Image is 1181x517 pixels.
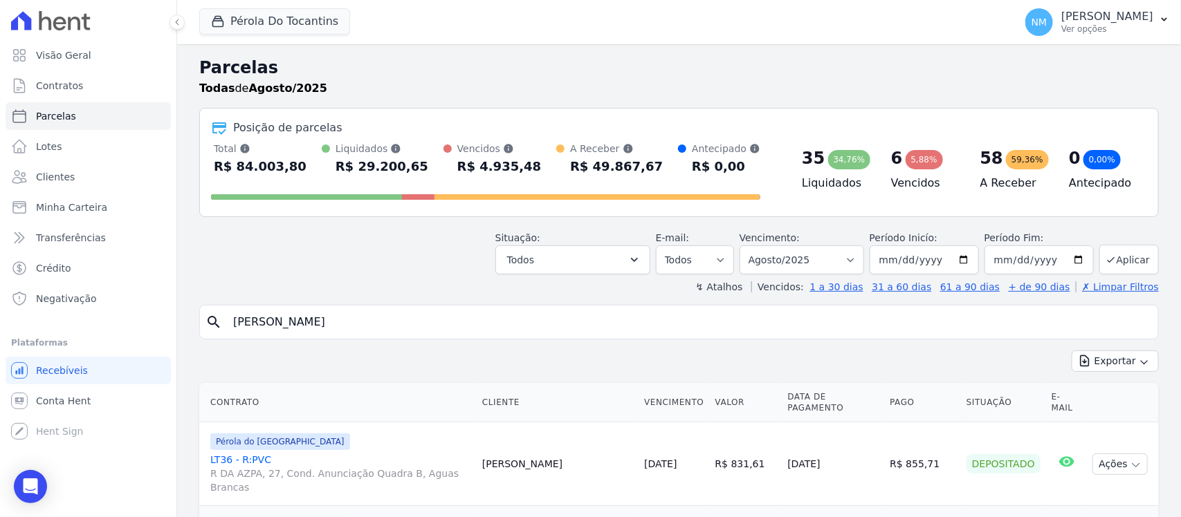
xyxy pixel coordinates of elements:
[6,224,171,252] a: Transferências
[14,470,47,503] div: Open Intercom Messenger
[36,48,91,62] span: Visão Geral
[1061,23,1153,35] p: Ver opções
[695,281,742,292] label: ↯ Atalhos
[477,383,639,422] th: Cliente
[884,383,961,422] th: Pago
[495,245,650,274] button: Todos
[710,422,782,506] td: R$ 831,61
[336,156,428,178] div: R$ 29.200,65
[802,147,825,169] div: 35
[870,232,937,243] label: Período Inicío:
[6,357,171,384] a: Recebíveis
[1009,281,1070,292] a: + de 90 dias
[940,281,1000,292] a: 61 a 90 dias
[644,458,677,469] a: [DATE]
[36,261,71,275] span: Crédito
[6,387,171,415] a: Conta Hent
[884,422,961,506] td: R$ 855,71
[36,231,106,245] span: Transferências
[6,254,171,282] a: Crédito
[6,133,171,160] a: Lotes
[828,150,871,169] div: 34,76%
[692,142,760,156] div: Antecipado
[6,194,171,221] a: Minha Carteira
[1072,350,1159,372] button: Exportar
[233,120,342,136] div: Posição de parcelas
[507,252,534,268] span: Todos
[210,453,471,494] a: LT36 - R:PVCR DA AZPA, 27, Cond. Anunciação Quadra B, Aguas Brancas
[1046,383,1088,422] th: E-mail
[985,231,1094,245] label: Período Fim:
[36,109,76,123] span: Parcelas
[1099,245,1159,274] button: Aplicar
[205,314,222,330] i: search
[1069,147,1081,169] div: 0
[782,422,884,506] td: [DATE]
[810,281,863,292] a: 1 a 30 dias
[1014,3,1181,41] button: NM [PERSON_NAME] Ver opções
[656,232,690,243] label: E-mail:
[214,156,306,178] div: R$ 84.003,80
[906,150,943,169] div: 5,88%
[249,82,327,95] strong: Agosto/2025
[961,383,1046,422] th: Situação
[36,200,107,214] span: Minha Carteira
[1092,453,1148,475] button: Ações
[740,232,800,243] label: Vencimento:
[891,175,958,191] h4: Vencidos
[570,142,663,156] div: A Receber
[36,170,75,184] span: Clientes
[336,142,428,156] div: Liquidados
[36,292,97,305] span: Negativação
[6,41,171,69] a: Visão Geral
[210,467,471,494] span: R DA AZPA, 27, Cond. Anunciação Quadra B, Aguas Brancas
[477,422,639,506] td: [PERSON_NAME]
[980,175,1047,191] h4: A Receber
[782,383,884,422] th: Data de Pagamento
[980,147,1003,169] div: 58
[1061,10,1153,23] p: [PERSON_NAME]
[199,8,350,35] button: Pérola Do Tocantins
[36,140,62,153] span: Lotes
[891,147,903,169] div: 6
[36,79,83,93] span: Contratos
[692,156,760,178] div: R$ 0,00
[457,156,541,178] div: R$ 4.935,48
[570,156,663,178] div: R$ 49.867,67
[6,72,171,100] a: Contratos
[36,394,91,408] span: Conta Hent
[225,308,1153,336] input: Buscar por nome do lote ou do cliente
[1069,175,1136,191] h4: Antecipado
[710,383,782,422] th: Valor
[802,175,869,191] h4: Liquidados
[872,281,931,292] a: 31 a 60 dias
[6,163,171,191] a: Clientes
[1083,150,1121,169] div: 0,00%
[457,142,541,156] div: Vencidos
[751,281,804,292] label: Vencidos:
[6,102,171,130] a: Parcelas
[11,335,165,351] div: Plataformas
[199,383,477,422] th: Contrato
[967,454,1041,473] div: Depositado
[210,433,350,450] span: Pérola do [GEOGRAPHIC_DATA]
[495,232,540,243] label: Situação:
[1032,17,1047,27] span: NM
[199,80,327,97] p: de
[6,285,171,312] a: Negativação
[1076,281,1159,292] a: ✗ Limpar Filtros
[639,383,709,422] th: Vencimento
[36,364,88,377] span: Recebíveis
[214,142,306,156] div: Total
[199,82,235,95] strong: Todas
[1006,150,1049,169] div: 59,36%
[199,55,1159,80] h2: Parcelas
